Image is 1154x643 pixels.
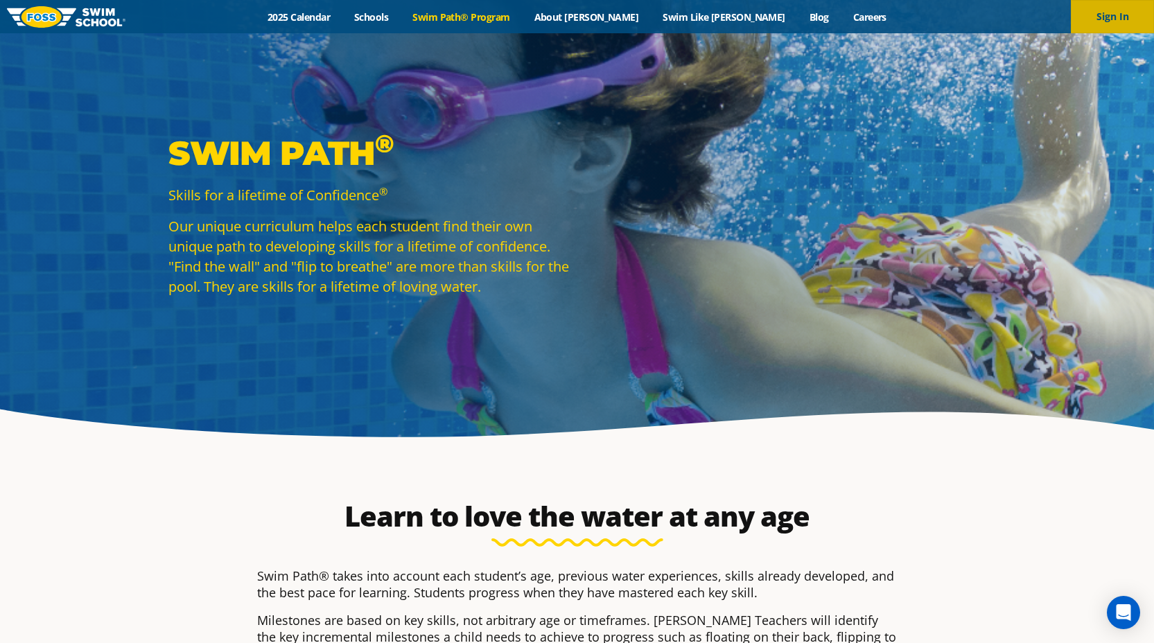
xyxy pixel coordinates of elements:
a: Swim Like [PERSON_NAME] [651,10,798,24]
p: Swim Path® takes into account each student’s age, previous water experiences, skills already deve... [257,567,898,601]
a: Blog [797,10,841,24]
img: FOSS Swim School Logo [7,6,125,28]
a: Careers [841,10,898,24]
div: Open Intercom Messenger [1107,596,1140,629]
a: About [PERSON_NAME] [522,10,651,24]
a: 2025 Calendar [256,10,342,24]
p: Our unique curriculum helps each student find their own unique path to developing skills for a li... [168,216,570,297]
h2: Learn to love the water at any age [250,500,904,533]
p: Skills for a lifetime of Confidence [168,185,570,205]
a: Swim Path® Program [401,10,522,24]
sup: ® [375,128,394,159]
p: Swim Path [168,132,570,174]
a: Schools [342,10,401,24]
sup: ® [379,184,387,198]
